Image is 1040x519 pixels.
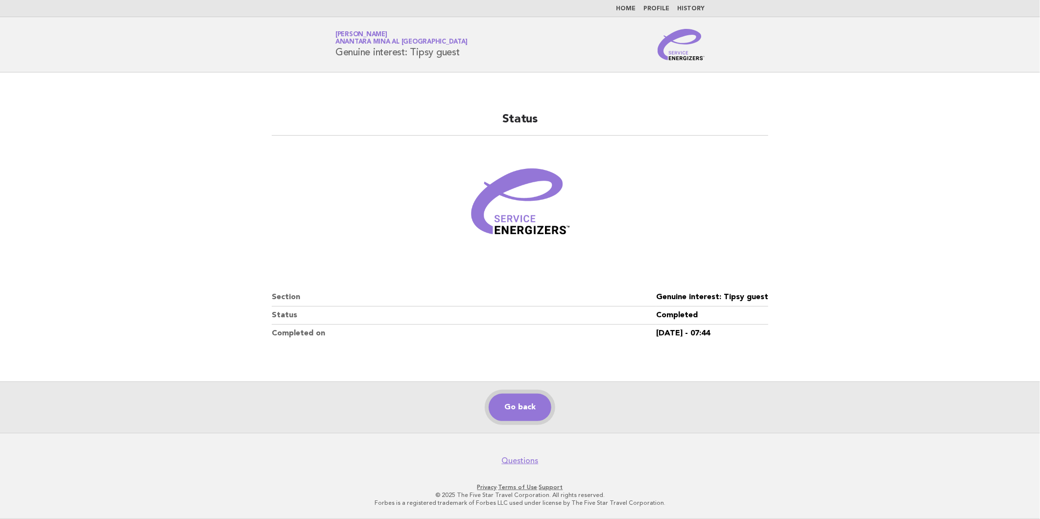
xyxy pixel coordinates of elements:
p: · · [220,483,820,491]
p: © 2025 The Five Star Travel Corporation. All rights reserved. [220,491,820,499]
a: History [677,6,705,12]
a: Support [539,484,563,491]
dd: Completed [656,307,768,325]
dt: Section [272,288,656,307]
dt: Status [272,307,656,325]
dd: Genuine interest: Tipsy guest [656,288,768,307]
a: Terms of Use [498,484,538,491]
a: Privacy [477,484,497,491]
dt: Completed on [272,325,656,342]
a: Profile [643,6,669,12]
p: Forbes is a registered trademark of Forbes LLC used under license by The Five Star Travel Corpora... [220,499,820,507]
span: Anantara Mina al [GEOGRAPHIC_DATA] [335,39,468,46]
a: Home [616,6,636,12]
a: Go back [489,394,551,421]
dd: [DATE] - 07:44 [656,325,768,342]
a: Questions [502,456,539,466]
img: Service Energizers [658,29,705,60]
img: Verified [461,147,579,265]
h1: Genuine interest: Tipsy guest [335,32,468,57]
h2: Status [272,112,768,136]
a: [PERSON_NAME]Anantara Mina al [GEOGRAPHIC_DATA] [335,31,468,45]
